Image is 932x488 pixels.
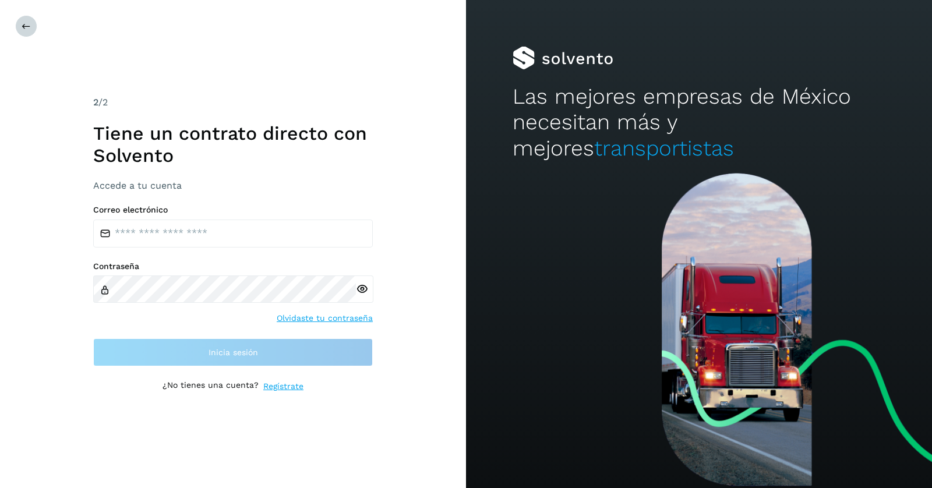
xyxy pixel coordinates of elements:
div: /2 [93,96,373,109]
h1: Tiene un contrato directo con Solvento [93,122,373,167]
span: Inicia sesión [209,348,258,356]
a: Olvidaste tu contraseña [277,312,373,324]
span: transportistas [594,136,734,161]
a: Regístrate [263,380,303,392]
label: Contraseña [93,261,373,271]
button: Inicia sesión [93,338,373,366]
h3: Accede a tu cuenta [93,180,373,191]
span: 2 [93,97,98,108]
h2: Las mejores empresas de México necesitan más y mejores [513,84,885,161]
label: Correo electrónico [93,205,373,215]
p: ¿No tienes una cuenta? [163,380,259,392]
